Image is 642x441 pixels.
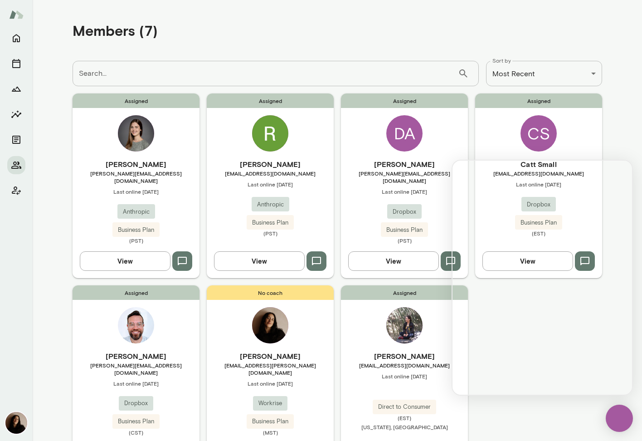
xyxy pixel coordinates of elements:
span: Dropbox [387,207,422,216]
span: (CST) [73,429,199,436]
span: (PST) [207,230,334,237]
div: DA [386,115,423,152]
h6: Catt Small [475,159,602,170]
img: Jenesis M Gallego [386,307,423,343]
span: Assigned [341,93,468,108]
img: Fiona Nodar [5,412,27,434]
img: Fiona Nodar [252,307,288,343]
span: Direct to Consumer [373,402,436,412]
span: Assigned [341,285,468,300]
span: Assigned [475,93,602,108]
span: [PERSON_NAME][EMAIL_ADDRESS][DOMAIN_NAME] [73,362,199,376]
h6: [PERSON_NAME] [341,159,468,170]
span: (MST) [207,429,334,436]
span: Last online [DATE] [207,380,334,387]
span: No coach [207,285,334,300]
button: Sessions [7,54,25,73]
button: Insights [7,105,25,123]
button: Client app [7,181,25,200]
button: Growth Plan [7,80,25,98]
button: Members [7,156,25,174]
span: Last online [DATE] [73,188,199,195]
span: [US_STATE], [GEOGRAPHIC_DATA] [361,424,448,430]
span: Assigned [73,285,199,300]
span: Last online [DATE] [207,181,334,188]
h6: [PERSON_NAME] [73,351,199,362]
span: [EMAIL_ADDRESS][DOMAIN_NAME] [207,170,334,177]
span: (PST) [73,237,199,244]
span: Business Plan [381,225,428,235]
div: CS [520,115,557,152]
span: (PST) [341,237,468,244]
button: Home [7,29,25,47]
span: Business Plan [112,225,160,235]
span: Dropbox [119,399,153,408]
img: Chris Meeks [118,307,154,343]
span: [EMAIL_ADDRESS][DOMAIN_NAME] [341,362,468,369]
h4: Members (7) [73,22,158,39]
img: Rebecca Raible [118,115,154,152]
h6: [PERSON_NAME] [207,351,334,362]
span: Anthropic [117,207,155,216]
span: Business Plan [112,417,160,426]
span: Business Plan [247,417,294,426]
span: Anthropic [252,200,289,209]
button: Documents [7,131,25,149]
h6: [PERSON_NAME] [341,351,468,362]
span: Business Plan [247,218,294,227]
img: Ryn Linthicum [252,115,288,152]
div: Most Recent [486,61,602,86]
label: Sort by [492,57,511,64]
span: (EST) [341,414,468,421]
span: [PERSON_NAME][EMAIL_ADDRESS][DOMAIN_NAME] [73,170,199,184]
span: Last online [DATE] [73,380,199,387]
span: Assigned [207,93,334,108]
h6: [PERSON_NAME] [207,159,334,170]
button: View [214,251,305,270]
span: Last online [DATE] [341,372,468,380]
span: Workrise [253,399,287,408]
span: [EMAIL_ADDRESS][PERSON_NAME][DOMAIN_NAME] [207,362,334,376]
span: Assigned [73,93,199,108]
h6: [PERSON_NAME] [73,159,199,170]
img: Mento [9,6,24,23]
span: [PERSON_NAME][EMAIL_ADDRESS][DOMAIN_NAME] [341,170,468,184]
span: Last online [DATE] [341,188,468,195]
button: View [348,251,439,270]
button: View [80,251,170,270]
